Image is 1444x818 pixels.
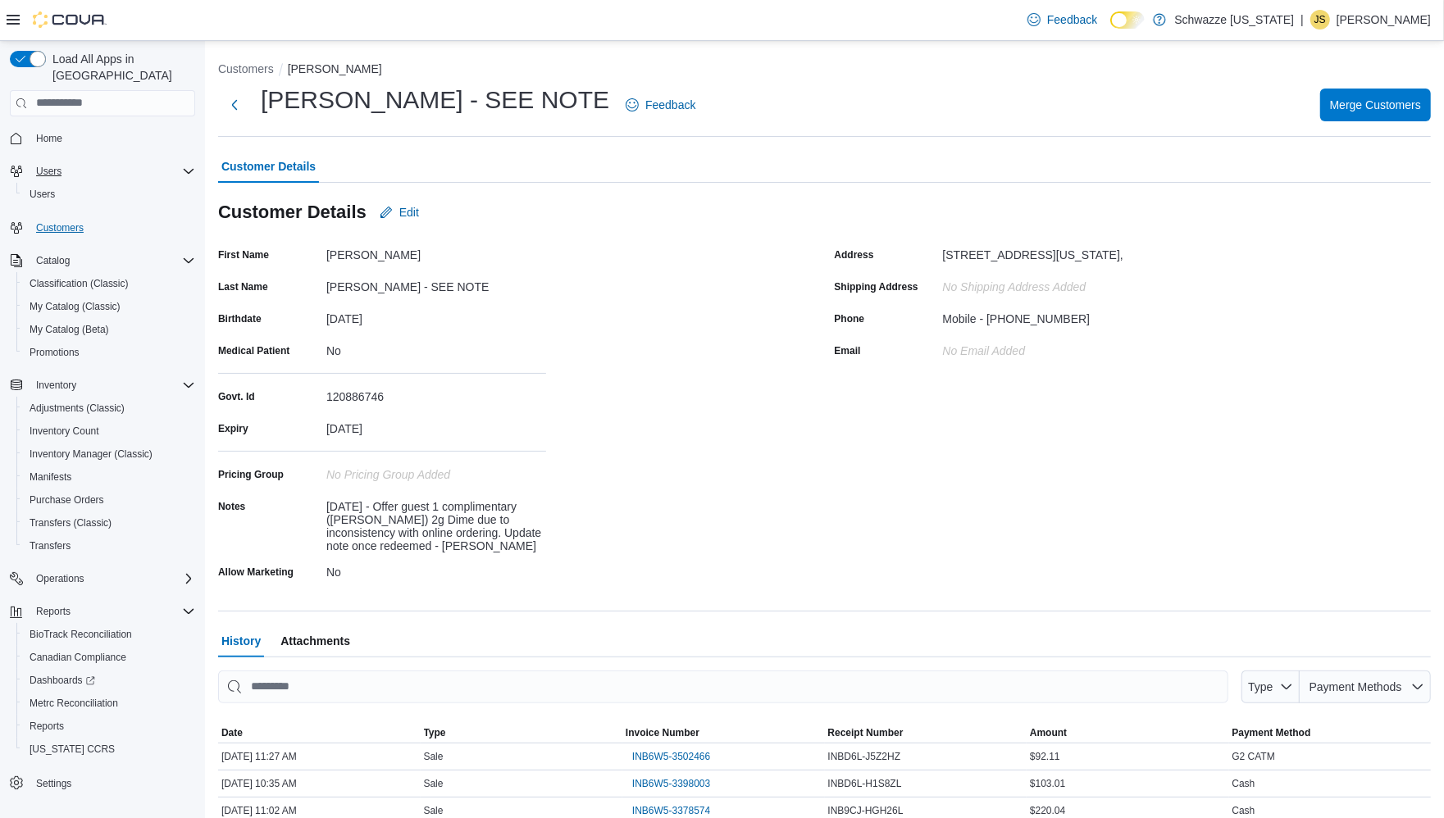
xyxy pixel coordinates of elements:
span: INBD6L-J5Z2HZ [828,750,901,763]
p: [PERSON_NAME] [1337,10,1431,30]
a: Dashboards [16,669,202,692]
span: Catalog [36,254,70,267]
span: Sale [424,777,444,790]
span: Canadian Compliance [23,648,195,667]
button: Classification (Classic) [16,272,202,295]
span: Merge Customers [1330,97,1421,113]
span: Amount [1030,726,1067,739]
button: Operations [30,569,91,589]
div: $103.01 [1027,774,1229,793]
span: My Catalog (Beta) [30,323,109,336]
span: [DATE] 11:27 AM [221,750,297,763]
button: Receipt Number [825,723,1027,743]
button: Type [1241,670,1301,703]
span: Dashboards [30,674,95,687]
span: Cash [1232,804,1255,817]
span: INBD6L-H1S8ZL [828,777,902,790]
span: Reports [30,720,64,733]
label: Expiry [218,422,248,435]
span: Inventory Count [30,425,99,438]
span: INB9CJ-HGH26L [828,804,904,817]
button: Customers [218,62,274,75]
span: Promotions [23,343,195,362]
a: Transfers (Classic) [23,513,118,533]
span: Users [30,188,55,201]
button: My Catalog (Classic) [16,295,202,318]
a: Adjustments (Classic) [23,398,131,418]
span: Classification (Classic) [30,277,129,290]
a: Inventory Manager (Classic) [23,444,159,464]
span: Reports [23,716,195,736]
a: Dashboards [23,670,102,690]
span: Canadian Compliance [30,651,126,664]
span: [DATE] 11:02 AM [221,804,297,817]
button: Date [218,723,421,743]
label: Notes [218,500,245,513]
a: Metrc Reconciliation [23,693,125,713]
a: Reports [23,716,71,736]
span: Promotions [30,346,80,359]
button: Adjustments (Classic) [16,397,202,420]
div: No Email added [943,338,1026,357]
p: Schwazze [US_STATE] [1174,10,1294,30]
span: Payment Method [1232,726,1311,739]
span: Users [36,165,61,178]
span: Operations [30,569,195,589]
span: [DATE] 10:35 AM [221,777,297,790]
span: Edit [399,204,419,220]
button: Transfers [16,534,202,557]
span: Home [30,128,195,148]
a: My Catalog (Beta) [23,320,116,339]
button: Edit [373,196,426,229]
button: Metrc Reconciliation [16,692,202,715]
div: Justine Sanchez [1310,10,1330,30]
a: My Catalog (Classic) [23,297,127,316]
span: My Catalog (Classic) [23,297,195,316]
label: Address [835,248,874,261]
a: Purchase Orders [23,490,111,510]
a: Manifests [23,467,78,487]
a: Inventory Count [23,421,106,441]
h1: [PERSON_NAME] - SEE NOTE [261,84,609,116]
span: Purchase Orders [23,490,195,510]
span: Adjustments (Classic) [23,398,195,418]
span: Adjustments (Classic) [30,402,125,415]
label: Email [835,344,861,357]
span: BioTrack Reconciliation [23,625,195,644]
button: [PERSON_NAME] [288,62,382,75]
img: Cova [33,11,107,28]
span: Home [36,132,62,145]
div: Mobile - [PHONE_NUMBER] [943,306,1091,325]
button: INB6W5-3502466 [626,747,717,766]
button: Reports [16,715,202,738]
input: Dark Mode [1110,11,1145,29]
span: Metrc Reconciliation [23,693,195,713]
span: Inventory Count [23,421,195,441]
span: Inventory [36,379,76,392]
span: Dashboards [23,670,195,690]
span: Cash [1232,777,1255,790]
button: My Catalog (Beta) [16,318,202,341]
button: Users [3,160,202,183]
span: INB6W5-3378574 [632,804,710,817]
button: Operations [3,567,202,590]
label: First Name [218,248,269,261]
button: Merge Customers [1320,89,1431,121]
span: BioTrack Reconciliation [30,628,132,641]
span: Settings [30,772,195,793]
a: Users [23,184,61,204]
div: No [326,338,546,357]
span: Transfers (Classic) [23,513,195,533]
span: Feedback [645,97,695,113]
button: Type [421,723,623,743]
button: Inventory [30,375,83,395]
span: Dark Mode [1110,29,1111,30]
a: Home [30,129,69,148]
span: Feedback [1047,11,1097,28]
button: Amount [1027,723,1229,743]
span: Invoice Number [626,726,699,739]
a: Customers [30,218,90,238]
span: Customer Details [221,150,316,183]
div: [PERSON_NAME] - SEE NOTE [326,274,546,293]
button: Payment Method [1229,723,1432,743]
